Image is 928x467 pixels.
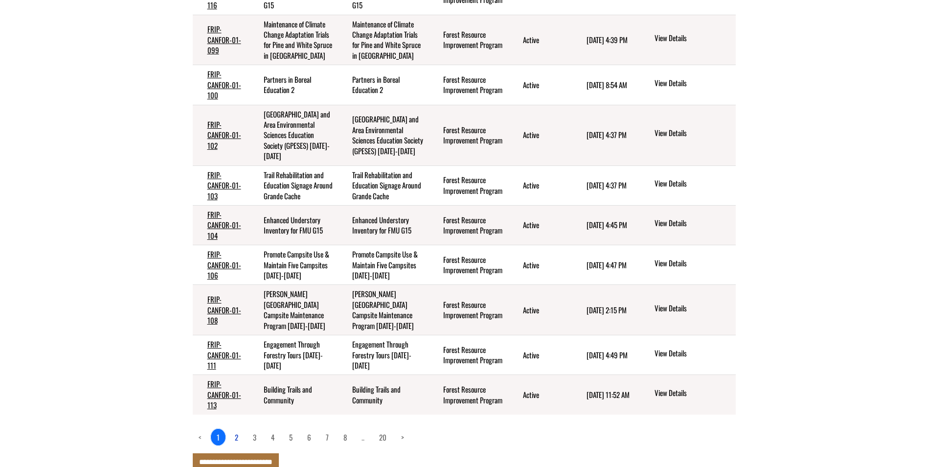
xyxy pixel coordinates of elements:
[572,105,638,165] td: 6/6/2025 4:37 PM
[249,335,338,375] td: Engagement Through Forestry Tours 2022-2026
[638,15,735,65] td: action menu
[587,180,627,190] time: [DATE] 4:37 PM
[249,245,338,285] td: Promote Campsite Use & Maintain Five Campsites 2022-2027
[207,339,241,371] a: FRIP-CANFOR-01-111
[193,335,249,375] td: FRIP-CANFOR-01-111
[338,335,429,375] td: Engagement Through Forestry Tours 2022-2026
[572,15,638,65] td: 5/7/2025 4:39 PM
[638,105,735,165] td: action menu
[338,429,353,445] a: page 8
[249,15,338,65] td: Maintenance of Climate Change Adaptation Trials for Pine and White Spruce in Alberta
[655,128,731,140] a: View details
[429,205,508,245] td: Forest Resource Improvement Program
[508,165,572,205] td: Active
[587,79,627,90] time: [DATE] 8:54 AM
[193,65,249,105] td: FRIP-CANFOR-01-100
[655,388,731,399] a: View details
[207,119,241,151] a: FRIP-CANFOR-01-102
[338,245,429,285] td: Promote Campsite Use & Maintain Five Campsites 2022-2027
[587,34,628,45] time: [DATE] 4:39 PM
[508,285,572,335] td: Active
[429,245,508,285] td: Forest Resource Improvement Program
[638,375,735,415] td: action menu
[638,65,735,105] td: action menu
[508,15,572,65] td: Active
[265,429,280,445] a: page 4
[193,205,249,245] td: FRIP-CANFOR-01-104
[249,65,338,105] td: Partners in Boreal Education 2
[572,375,638,415] td: 9/11/2025 11:52 AM
[338,65,429,105] td: Partners in Boreal Education 2
[638,245,735,285] td: action menu
[587,350,628,360] time: [DATE] 4:49 PM
[207,69,241,100] a: FRIP-CANFOR-01-100
[193,245,249,285] td: FRIP-CANFOR-01-106
[193,15,249,65] td: FRIP-CANFOR-01-099
[247,429,262,445] a: page 3
[655,78,731,90] a: View details
[301,429,317,445] a: page 6
[249,105,338,165] td: Grande Prairie and Area Environmental Sciences Education Society (GPESES) 2022-2026
[283,429,298,445] a: page 5
[429,65,508,105] td: Forest Resource Improvement Program
[193,105,249,165] td: FRIP-CANFOR-01-102
[193,375,249,415] td: FRIP-CANFOR-01-113
[655,33,731,45] a: View details
[395,429,410,445] a: Next page
[249,165,338,205] td: Trail Rehabilitation and Education Signage Around Grande Cache
[587,304,627,315] time: [DATE] 2:15 PM
[638,335,735,375] td: action menu
[655,303,731,315] a: View details
[207,169,241,201] a: FRIP-CANFOR-01-103
[655,348,731,360] a: View details
[572,335,638,375] td: 5/7/2025 4:49 PM
[508,335,572,375] td: Active
[207,294,241,326] a: FRIP-CANFOR-01-108
[193,285,249,335] td: FRIP-CANFOR-01-108
[429,15,508,65] td: Forest Resource Improvement Program
[210,428,226,446] a: 1
[193,165,249,205] td: FRIP-CANFOR-01-103
[429,165,508,205] td: Forest Resource Improvement Program
[207,23,241,55] a: FRIP-CANFOR-01-099
[193,429,207,445] a: Previous page
[338,15,429,65] td: Maintenance of Climate Change Adaptation Trials for Pine and White Spruce in Alberta
[572,285,638,335] td: 7/11/2025 2:15 PM
[508,105,572,165] td: Active
[638,165,735,205] td: action menu
[655,258,731,270] a: View details
[229,429,244,445] a: page 2
[572,245,638,285] td: 5/7/2025 4:47 PM
[572,65,638,105] td: 9/11/2025 8:54 AM
[508,375,572,415] td: Active
[356,429,370,445] a: Load more pages
[429,335,508,375] td: Forest Resource Improvement Program
[207,378,241,410] a: FRIP-CANFOR-01-113
[638,285,735,335] td: action menu
[429,105,508,165] td: Forest Resource Improvement Program
[373,429,392,445] a: page 20
[338,105,429,165] td: Grande Prairie and Area Environmental Sciences Education Society (GPESES) 2022-2026
[338,205,429,245] td: Enhanced Understory Inventory for FMU G15
[587,259,627,270] time: [DATE] 4:47 PM
[429,285,508,335] td: Forest Resource Improvement Program
[587,389,630,400] time: [DATE] 11:52 AM
[249,375,338,415] td: Building Trails and Community
[249,205,338,245] td: Enhanced Understory Inventory for FMU G15
[338,165,429,205] td: Trail Rehabilitation and Education Signage Around Grande Cache
[572,205,638,245] td: 5/7/2025 4:45 PM
[655,178,731,190] a: View details
[508,205,572,245] td: Active
[338,375,429,415] td: Building Trails and Community
[338,285,429,335] td: Hines Creek Area Campsite Maintenance Program 2022-2026
[638,205,735,245] td: action menu
[207,209,241,241] a: FRIP-CANFOR-01-104
[508,65,572,105] td: Active
[249,285,338,335] td: Hines Creek Area Campsite Maintenance Program 2022-2026
[572,165,638,205] td: 6/6/2025 4:37 PM
[508,245,572,285] td: Active
[429,375,508,415] td: Forest Resource Improvement Program
[655,218,731,230] a: View details
[587,219,627,230] time: [DATE] 4:45 PM
[207,249,241,280] a: FRIP-CANFOR-01-106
